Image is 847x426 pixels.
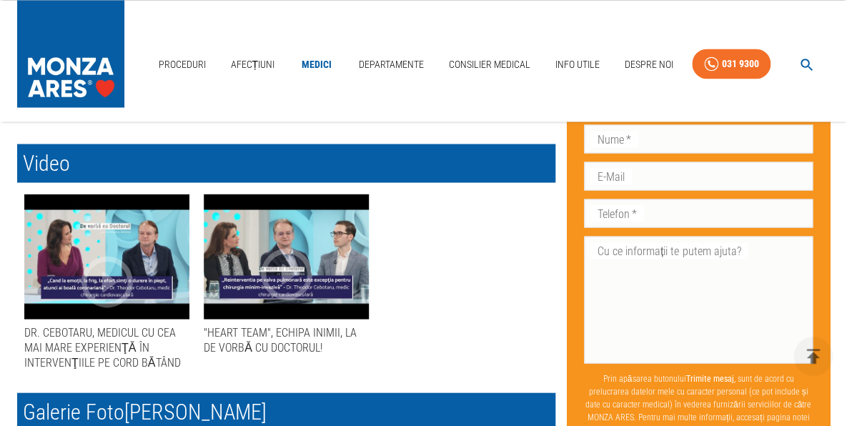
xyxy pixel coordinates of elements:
[793,337,833,376] button: delete
[204,194,369,319] div: "HEART TEAM", ECHIPA INIMII, LA DE VORBĂ CU DOCTORUL!
[618,50,678,79] a: Despre Noi
[17,144,555,182] h2: Video
[24,194,189,376] button: DR. CEBOTARU, MEDICUL CU CEA MAI MARE EXPERIENŢĂ ÎN INTERVENŢIILE PE CORD BĂTÂND
[721,55,758,73] div: 031 9300
[204,325,369,355] div: "HEART TEAM", ECHIPA INIMII, LA DE VORBĂ CU DOCTORUL!
[353,50,430,79] a: Departamente
[294,50,340,79] a: Medici
[443,50,536,79] a: Consilier Medical
[692,49,771,79] a: 031 9300
[224,50,280,79] a: Afecțiuni
[685,373,733,383] b: Trimite mesaj
[153,50,212,79] a: Proceduri
[549,50,605,79] a: Info Utile
[24,325,189,370] div: DR. CEBOTARU, MEDICUL CU CEA MAI MARE EXPERIENŢĂ ÎN INTERVENŢIILE PE CORD BĂTÂND
[24,194,189,319] div: DR. CEBOTARU, MEDICUL CU CEA MAI MARE EXPERIENŢĂ ÎN INTERVENŢIILE PE CORD BĂTÂND
[204,194,369,361] button: "HEART TEAM", ECHIPA INIMII, LA DE VORBĂ CU DOCTORUL!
